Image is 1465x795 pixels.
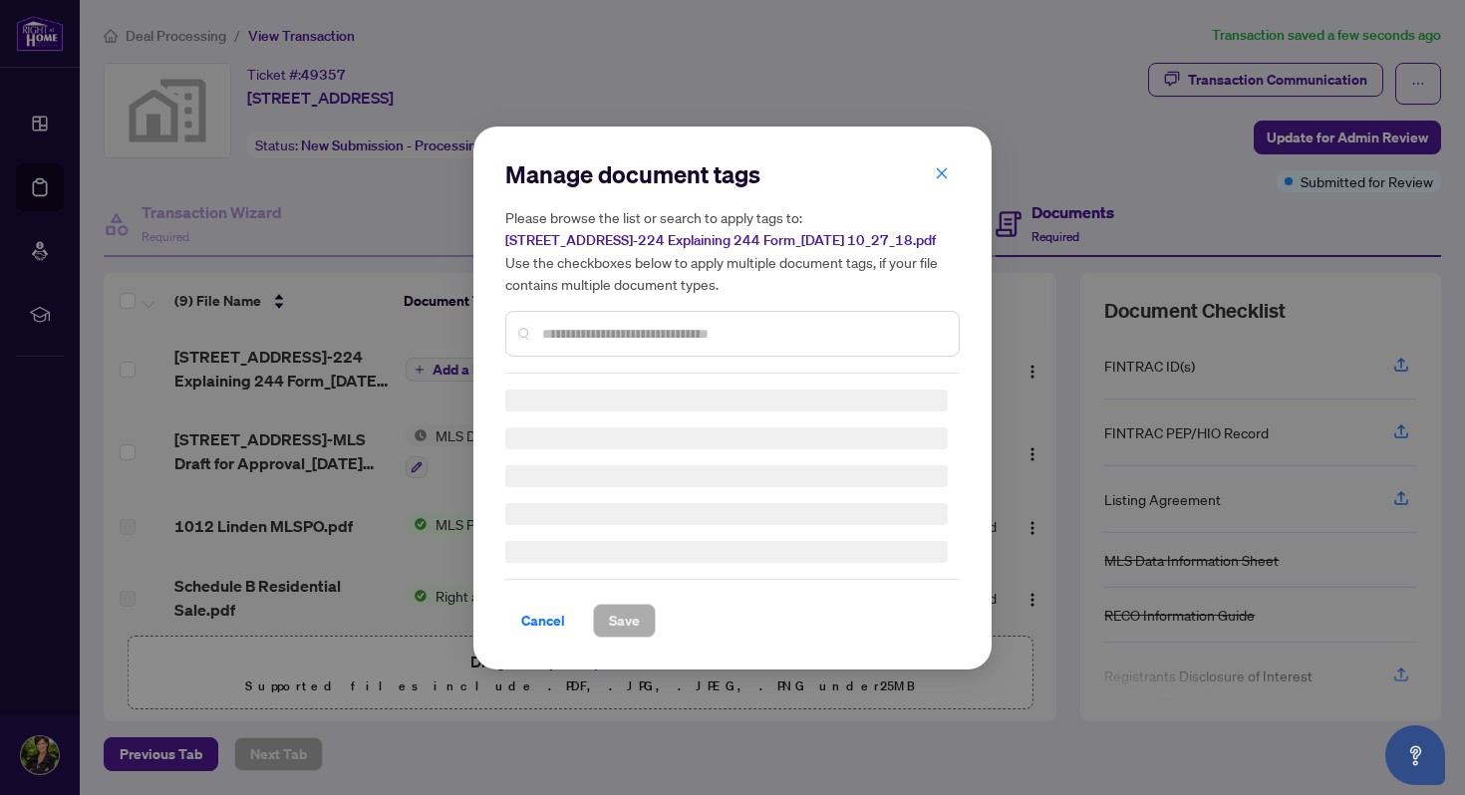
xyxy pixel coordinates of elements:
button: Open asap [1385,725,1445,785]
h5: Please browse the list or search to apply tags to: Use the checkboxes below to apply multiple doc... [505,206,960,295]
button: Cancel [505,604,581,638]
span: [STREET_ADDRESS]-224 Explaining 244 Form_[DATE] 10_27_18.pdf [505,231,936,249]
button: Save [593,604,656,638]
span: close [935,165,949,179]
h2: Manage document tags [505,158,960,190]
span: Cancel [521,605,565,637]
